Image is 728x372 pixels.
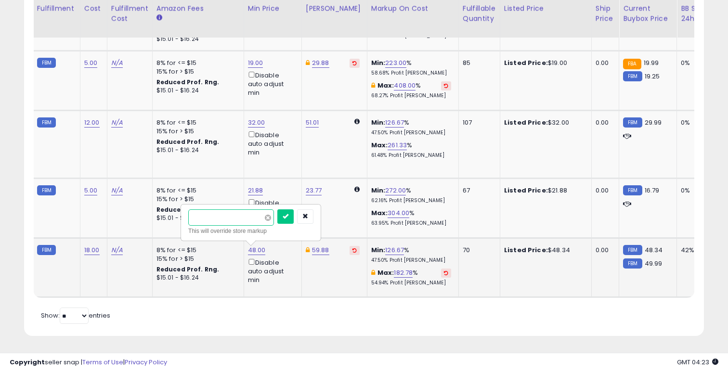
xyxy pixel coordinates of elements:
[248,58,263,68] a: 19.00
[156,13,162,22] small: Amazon Fees.
[156,3,240,13] div: Amazon Fees
[377,268,394,277] b: Max:
[371,245,386,255] b: Min:
[312,245,329,255] a: 59.88
[394,81,416,90] a: 408.00
[645,186,660,195] span: 16.79
[623,258,642,269] small: FBM
[156,265,220,273] b: Reduced Prof. Rng.
[504,118,584,127] div: $32.00
[504,186,584,195] div: $21.88
[156,146,236,154] div: $15.01 - $16.24
[125,358,167,367] a: Privacy Policy
[504,245,548,255] b: Listed Price:
[377,81,394,90] b: Max:
[111,3,148,24] div: Fulfillment Cost
[371,141,388,150] b: Max:
[623,3,673,24] div: Current Buybox Price
[388,208,409,218] a: 304.00
[111,245,123,255] a: N/A
[623,71,642,81] small: FBM
[248,129,294,157] div: Disable auto adjust min
[681,246,713,255] div: 42%
[37,117,56,128] small: FBM
[248,3,298,13] div: Min Price
[10,358,45,367] strong: Copyright
[156,205,220,214] b: Reduced Prof. Rng.
[371,92,451,99] p: 68.27% Profit [PERSON_NAME]
[371,269,451,286] div: %
[37,245,56,255] small: FBM
[248,197,294,225] div: Disable auto adjust min
[156,138,220,146] b: Reduced Prof. Rng.
[156,78,220,86] b: Reduced Prof. Rng.
[371,246,451,264] div: %
[385,186,406,195] a: 272.00
[645,72,660,81] span: 19.25
[681,3,716,24] div: BB Share 24h.
[156,59,236,67] div: 8% for <= $15
[156,127,236,136] div: 15% for > $15
[84,3,103,13] div: Cost
[306,186,322,195] a: 23.77
[371,197,451,204] p: 62.16% Profit [PERSON_NAME]
[156,214,236,222] div: $15.01 - $16.24
[504,58,548,67] b: Listed Price:
[41,311,110,320] span: Show: entries
[623,185,642,195] small: FBM
[248,70,294,98] div: Disable auto adjust min
[10,358,167,367] div: seller snap | |
[156,186,236,195] div: 8% for <= $15
[248,118,265,128] a: 32.00
[156,35,236,43] div: $15.01 - $16.24
[156,246,236,255] div: 8% for <= $15
[504,3,587,13] div: Listed Price
[504,118,548,127] b: Listed Price:
[156,274,236,282] div: $15.01 - $16.24
[371,209,451,227] div: %
[504,59,584,67] div: $19.00
[156,87,236,95] div: $15.01 - $16.24
[371,152,451,159] p: 61.48% Profit [PERSON_NAME]
[681,118,713,127] div: 0%
[82,358,123,367] a: Terms of Use
[596,246,611,255] div: 0.00
[248,245,266,255] a: 48.00
[596,59,611,67] div: 0.00
[596,3,615,24] div: Ship Price
[371,257,451,264] p: 47.50% Profit [PERSON_NAME]
[385,245,404,255] a: 126.67
[371,208,388,218] b: Max:
[111,186,123,195] a: N/A
[623,245,642,255] small: FBM
[371,3,455,13] div: Markup on Cost
[385,58,406,68] a: 223.00
[156,118,236,127] div: 8% for <= $15
[371,58,386,67] b: Min:
[371,70,451,77] p: 58.68% Profit [PERSON_NAME]
[312,58,329,68] a: 29.88
[623,117,642,128] small: FBM
[84,58,98,68] a: 5.00
[645,118,662,127] span: 29.99
[463,59,493,67] div: 85
[645,259,663,268] span: 49.99
[37,185,56,195] small: FBM
[306,118,319,128] a: 51.01
[84,245,100,255] a: 18.00
[385,118,404,128] a: 126.67
[37,3,76,13] div: Fulfillment
[371,186,386,195] b: Min:
[371,220,451,227] p: 63.95% Profit [PERSON_NAME]
[681,186,713,195] div: 0%
[371,141,451,159] div: %
[306,3,363,13] div: [PERSON_NAME]
[248,186,263,195] a: 21.88
[394,268,413,278] a: 182.78
[463,186,493,195] div: 67
[156,255,236,263] div: 15% for > $15
[463,246,493,255] div: 70
[156,67,236,76] div: 15% for > $15
[596,118,611,127] div: 0.00
[111,58,123,68] a: N/A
